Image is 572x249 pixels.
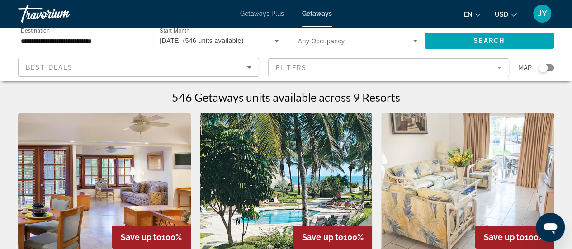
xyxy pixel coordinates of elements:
span: Map [518,61,532,74]
iframe: Button to launch messaging window [536,213,565,242]
span: USD [495,11,508,18]
a: Getaways [302,10,332,17]
h1: 546 Getaways units available across 9 Resorts [172,90,400,104]
a: Getaways Plus [240,10,284,17]
button: Filter [268,58,509,78]
span: Save up to [484,232,525,242]
span: Destination [21,28,50,33]
span: [DATE] (546 units available) [160,37,244,44]
span: Save up to [121,232,161,242]
div: 100% [475,226,554,249]
span: Start Month [160,28,189,34]
button: Change language [464,8,481,21]
span: JY [538,9,547,18]
mat-select: Sort by [26,62,251,73]
button: Change currency [495,8,517,21]
button: Search [425,33,554,49]
button: User Menu [530,4,554,23]
span: Save up to [302,232,343,242]
span: Any Occupancy [298,38,345,45]
div: 100% [293,226,372,249]
span: Best Deals [26,64,73,71]
span: en [464,11,473,18]
a: Travorium [18,2,109,25]
span: Search [474,37,505,44]
div: 100% [112,226,191,249]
